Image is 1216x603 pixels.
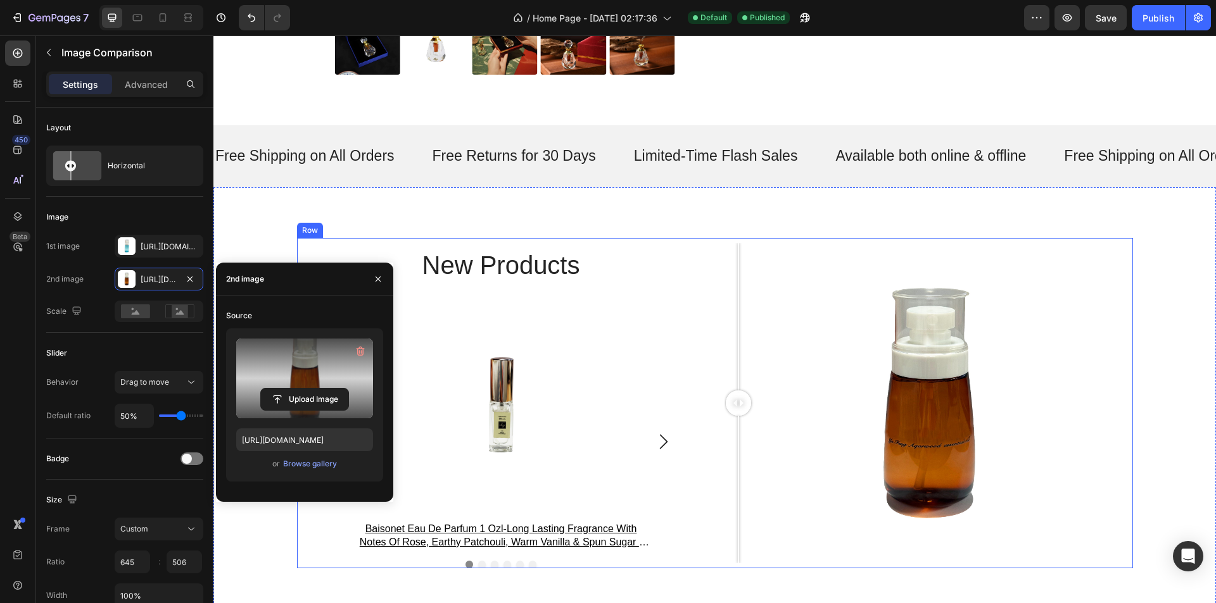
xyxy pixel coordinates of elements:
[141,241,200,252] div: [URL][DOMAIN_NAME]
[141,486,434,515] a: Baisonet Eau de Parfum 1 Ozl-Long Lasting Fragrance with Notes of rose, Earthy Patchouli, Warm Va...
[115,550,150,573] input: Auto
[120,524,148,533] span: Custom
[282,457,338,470] button: Browse gallery
[46,376,79,388] div: Behavior
[46,273,84,285] div: 2nd image
[9,232,30,242] div: Beta
[5,5,94,30] button: 7
[12,135,30,145] div: 450
[46,240,80,252] div: 1st image
[226,310,252,321] div: Source
[86,189,107,201] div: Row
[283,458,337,469] div: Browse gallery
[120,377,169,387] span: Drag to move
[750,12,785,23] span: Published
[46,453,69,464] div: Badge
[252,525,260,533] button: Dot
[46,523,70,535] div: Frame
[167,550,202,573] input: Auto
[622,111,813,130] p: Available both online & offline
[46,122,71,134] div: Layout
[219,111,383,130] p: Free Returns for 30 Days
[46,211,68,223] div: Image
[443,399,458,414] button: Carousel Next Arrow
[117,399,132,414] button: Carousel Back Arrow
[125,78,168,91] p: Advanced
[226,273,264,285] div: 2nd image
[46,347,67,359] div: Slider
[1096,13,1117,23] span: Save
[83,10,89,25] p: 7
[115,404,153,427] input: Auto
[158,556,160,568] div: :
[1143,11,1174,25] div: Publish
[208,298,367,440] a: Baisonet Eau de Parfum 1 Ozl-Long Lasting Fragrance with Notes of rose, Earthy Patchouli, Warm Va...
[272,456,280,471] span: or
[1085,5,1127,30] button: Save
[303,525,310,533] button: Dot
[46,410,91,421] div: Default ratio
[46,492,80,509] div: Size
[63,78,98,91] p: Settings
[851,111,1030,130] p: Free Shipping on All Orders
[84,212,492,247] h2: new products
[1132,5,1185,30] button: Publish
[141,486,434,515] h3: baisonet eau de parfum 1 ozl-long lasting fragrance with notes of rose, earthy patchouli, warm va...
[277,525,285,533] button: Dot
[1173,541,1203,571] div: Open Intercom Messenger
[213,35,1216,603] iframe: Design area
[265,525,272,533] button: Dot
[236,428,373,451] input: https://example.com/image.jpg
[315,525,323,533] button: Dot
[527,11,530,25] span: /
[108,151,185,180] div: Horizontal
[421,111,585,130] p: Limited-Time Flash Sales
[260,388,349,411] button: Upload Image
[141,274,177,285] div: [URL][DOMAIN_NAME]
[46,303,84,320] div: Scale
[46,556,65,568] div: Ratio
[46,590,67,601] div: Width
[700,12,727,23] span: Default
[115,518,203,540] button: Custom
[533,11,657,25] span: Home Page - [DATE] 02:17:36
[290,525,298,533] button: Dot
[511,208,920,528] img: Title
[239,5,290,30] div: Undo/Redo
[115,371,203,394] button: Drag to move
[61,45,198,60] p: Image Comparison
